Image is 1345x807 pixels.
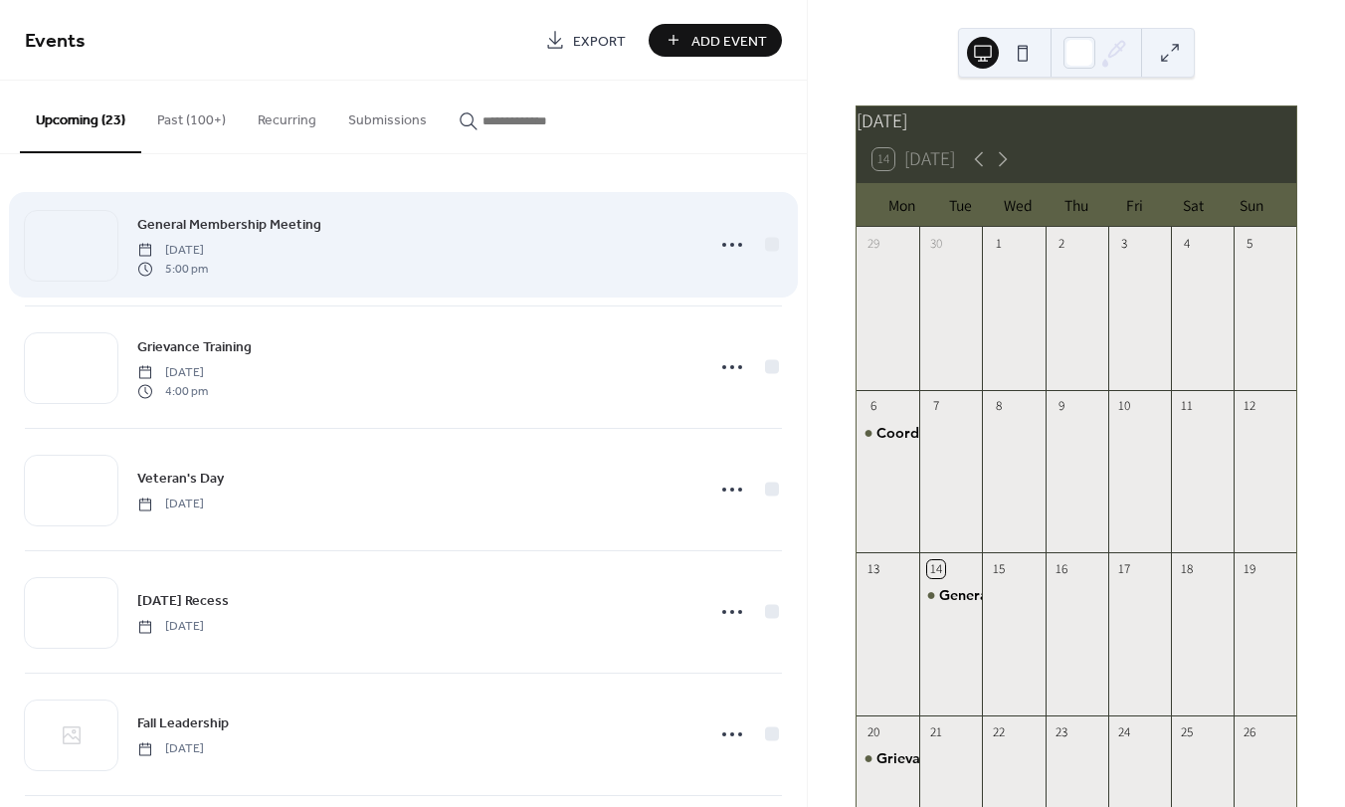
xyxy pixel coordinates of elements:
[691,31,767,52] span: Add Event
[1178,234,1196,252] div: 4
[1053,397,1070,415] div: 9
[137,337,252,358] span: Grievance Training
[137,711,229,734] a: Fall Leadership
[864,234,881,252] div: 29
[649,24,782,57] button: Add Event
[1164,184,1223,227] div: Sat
[990,560,1008,578] div: 15
[864,722,881,740] div: 20
[927,397,945,415] div: 7
[242,81,332,151] button: Recurring
[1241,560,1258,578] div: 19
[876,423,1039,443] div: Coordinated Bargaining
[137,469,224,490] span: Veteran's Day
[1048,184,1106,227] div: Thu
[1241,397,1258,415] div: 12
[137,467,224,490] a: Veteran's Day
[1115,722,1133,740] div: 24
[990,234,1008,252] div: 1
[1178,722,1196,740] div: 25
[137,713,229,734] span: Fall Leadership
[931,184,990,227] div: Tue
[939,585,1139,605] div: General Membership Meeting
[1241,722,1258,740] div: 26
[25,22,86,61] span: Events
[989,184,1048,227] div: Wed
[137,382,208,400] span: 4:00 pm
[137,213,321,236] a: General Membership Meeting
[20,81,141,153] button: Upcoming (23)
[1115,560,1133,578] div: 17
[137,591,229,612] span: [DATE] Recess
[1115,234,1133,252] div: 3
[137,215,321,236] span: General Membership Meeting
[1222,184,1280,227] div: Sun
[927,234,945,252] div: 30
[990,397,1008,415] div: 8
[137,496,204,513] span: [DATE]
[137,260,208,278] span: 5:00 pm
[573,31,626,52] span: Export
[864,560,881,578] div: 13
[137,740,204,758] span: [DATE]
[872,184,931,227] div: Mon
[137,618,204,636] span: [DATE]
[332,81,443,151] button: Submissions
[1115,397,1133,415] div: 10
[857,423,919,443] div: Coordinated Bargaining
[1241,234,1258,252] div: 5
[857,106,1296,135] div: [DATE]
[919,585,982,605] div: General Membership Meeting
[137,335,252,358] a: Grievance Training
[1105,184,1164,227] div: Fri
[857,748,919,768] div: Grievance Training
[1053,560,1070,578] div: 16
[141,81,242,151] button: Past (100+)
[1178,397,1196,415] div: 11
[927,560,945,578] div: 14
[990,722,1008,740] div: 22
[137,242,208,260] span: [DATE]
[137,364,208,382] span: [DATE]
[864,397,881,415] div: 6
[876,748,1001,768] div: Grievance Training
[1053,234,1070,252] div: 2
[927,722,945,740] div: 21
[1053,722,1070,740] div: 23
[137,589,229,612] a: [DATE] Recess
[530,24,641,57] a: Export
[1178,560,1196,578] div: 18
